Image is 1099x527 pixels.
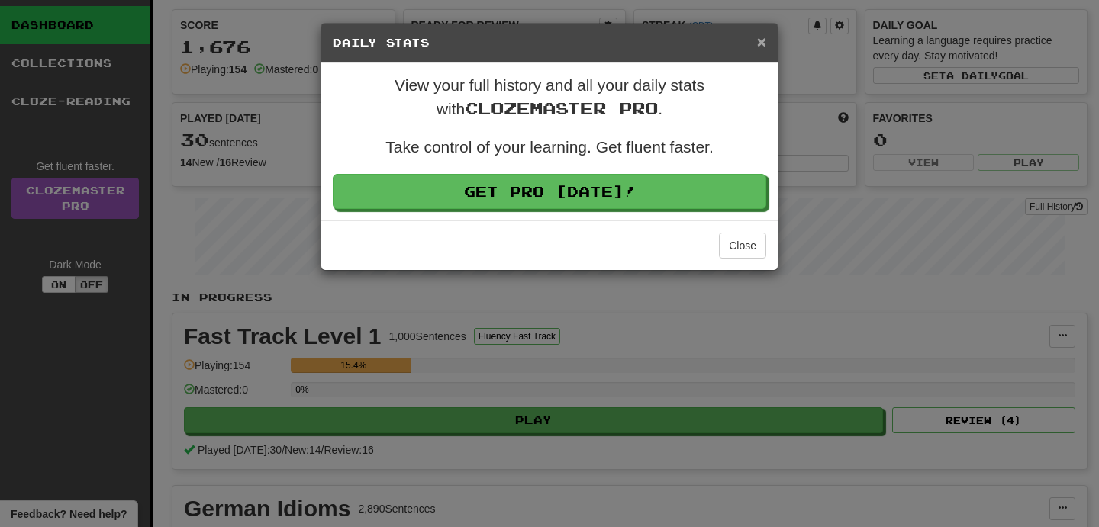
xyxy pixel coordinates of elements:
button: Close [719,233,766,259]
h5: Daily Stats [333,35,766,50]
span: Clozemaster Pro [465,98,658,117]
span: × [757,33,766,50]
a: Get Pro [DATE]! [333,174,766,209]
p: View your full history and all your daily stats with . [333,74,766,121]
button: Close [757,34,766,50]
p: Take control of your learning. Get fluent faster. [333,136,766,159]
